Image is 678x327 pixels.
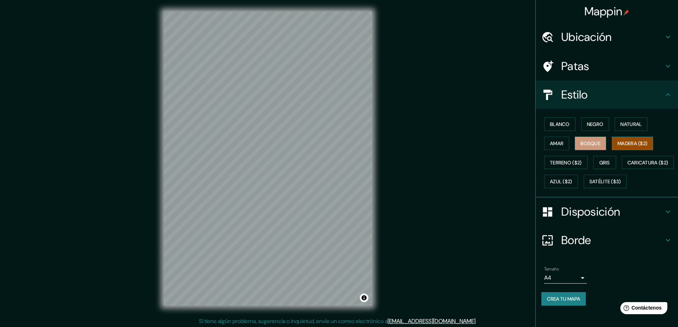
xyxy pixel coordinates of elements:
font: Borde [561,233,591,248]
font: Azul ($2) [550,179,572,185]
font: Blanco [550,121,570,127]
canvas: Mapa [164,11,372,306]
div: Borde [536,226,678,254]
button: Terreno ($2) [544,156,588,169]
button: Negro [581,117,609,131]
div: Disposición [536,197,678,226]
font: Mappin [584,4,622,19]
font: Caricatura ($2) [627,159,668,166]
button: Natural [615,117,647,131]
font: Si tiene algún problema, sugerencia o inquietud, envíe un correo electrónico a [199,317,388,325]
font: Ubicación [561,30,612,44]
font: . [475,317,477,325]
button: Amar [544,137,569,150]
font: Bosque [580,140,600,147]
button: Crea tu mapa [541,292,586,306]
div: Estilo [536,80,678,109]
font: Patas [561,59,589,74]
font: Negro [587,121,604,127]
font: A4 [544,274,551,281]
font: Terreno ($2) [550,159,582,166]
font: . [477,317,478,325]
div: Patas [536,52,678,80]
iframe: Lanzador de widgets de ayuda [615,299,670,319]
font: Estilo [561,87,588,102]
font: Amar [550,140,563,147]
font: Gris [599,159,610,166]
font: Satélite ($3) [589,179,621,185]
button: Caricatura ($2) [622,156,674,169]
button: Bosque [575,137,606,150]
font: Tamaño [544,266,559,272]
button: Blanco [544,117,575,131]
font: Disposición [561,204,620,219]
button: Satélite ($3) [584,175,627,188]
a: [EMAIL_ADDRESS][DOMAIN_NAME] [388,317,475,325]
font: Madera ($2) [617,140,647,147]
button: Azul ($2) [544,175,578,188]
font: Crea tu mapa [547,296,580,302]
button: Activar o desactivar atribución [360,294,368,302]
img: pin-icon.png [624,10,629,15]
div: A4 [544,272,587,284]
button: Gris [593,156,616,169]
font: . [478,317,479,325]
button: Madera ($2) [612,137,653,150]
div: Ubicación [536,23,678,51]
font: Natural [620,121,642,127]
